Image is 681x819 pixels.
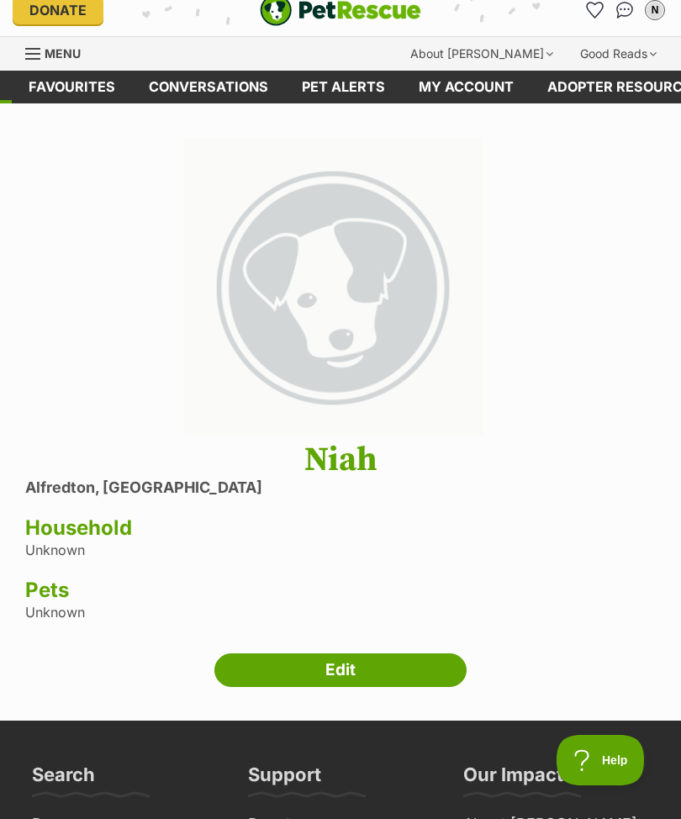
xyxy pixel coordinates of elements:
h3: Support [248,763,321,796]
img: large_default-f37c3b2ddc539b7721ffdbd4c88987add89f2ef0fd77a71d0d44a6cf3104916e.png [183,137,483,436]
iframe: Help Scout Beacon - Open [557,735,647,785]
a: Pet alerts [285,71,402,103]
a: Menu [25,37,92,67]
li: Alfredton, [GEOGRAPHIC_DATA] [25,479,656,497]
div: N [647,2,663,18]
div: Unknown Unknown [25,441,656,620]
a: conversations [132,71,285,103]
h3: Our Impact [463,763,563,796]
img: chat-41dd97257d64d25036548639549fe6c8038ab92f7586957e7f3b1b290dea8141.svg [616,2,634,18]
h3: Household [25,516,656,540]
a: My account [402,71,531,103]
span: Menu [45,46,81,61]
div: About [PERSON_NAME] [399,37,565,71]
a: Edit [214,653,467,687]
h1: Niah [25,441,656,479]
h3: Pets [25,579,656,602]
a: Favourites [12,71,132,103]
h3: Search [32,763,95,796]
div: Good Reads [568,37,668,71]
